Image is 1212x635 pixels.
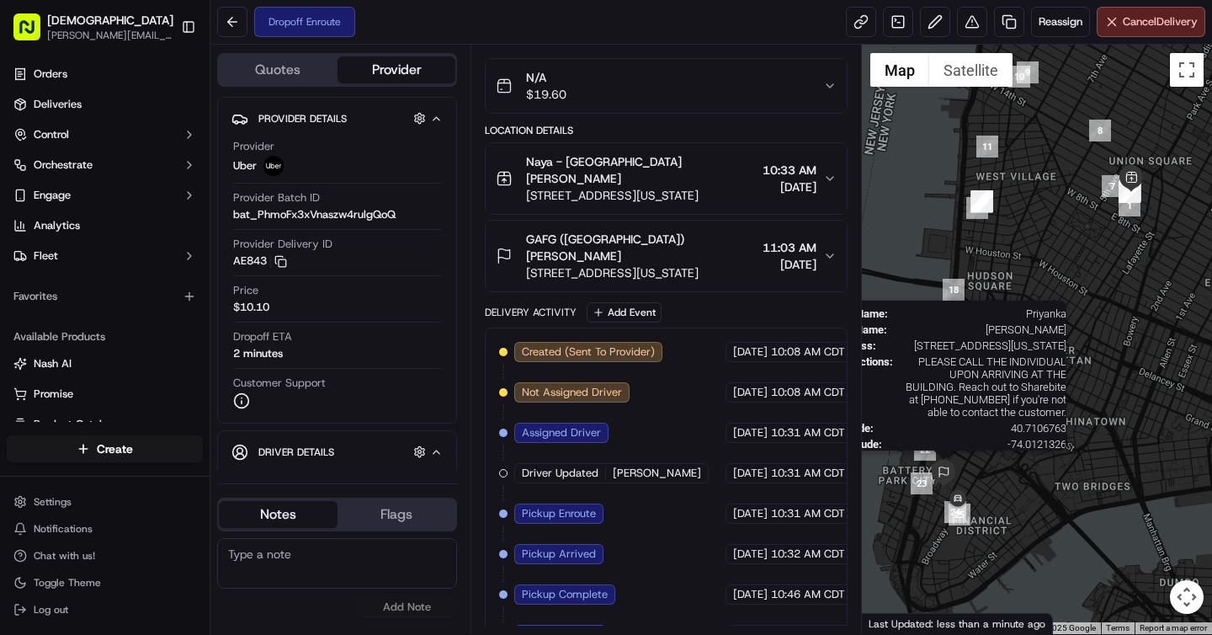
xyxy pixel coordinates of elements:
[233,376,326,391] span: Customer Support
[831,355,892,419] span: Instructions :
[97,440,133,457] span: Create
[17,333,30,346] div: 📗
[13,417,196,432] a: Product Catalog
[1106,623,1130,632] a: Terms (opens in new tab)
[894,307,1066,320] span: Priyanka
[882,339,1066,352] span: [STREET_ADDRESS][US_STATE]
[7,598,203,622] button: Log out
[522,506,596,521] span: Pickup Enroute
[119,371,204,385] a: Powered byPylon
[733,547,768,562] span: [DATE]
[7,243,203,269] button: Fleet
[733,425,768,440] span: [DATE]
[7,121,203,148] button: Control
[219,56,338,83] button: Quotes
[7,61,203,88] a: Orders
[733,506,768,521] span: [DATE]
[7,212,203,239] a: Analytics
[47,12,173,29] button: [DEMOGRAPHIC_DATA]
[486,59,846,113] button: N/A$19.60
[880,422,1066,435] span: 40.7106763
[949,504,970,526] div: 25
[7,182,203,209] button: Engage
[34,331,129,348] span: Knowledge Base
[831,339,875,352] span: Address :
[7,350,203,377] button: Nash AI
[338,501,456,528] button: Flags
[1017,61,1039,83] div: 9
[522,344,655,360] span: Created (Sent To Provider)
[1031,7,1090,37] button: Reassign
[763,239,816,256] span: 11:03 AM
[929,53,1013,87] button: Show satellite imagery
[1039,14,1082,29] span: Reassign
[893,323,1066,336] span: [PERSON_NAME]
[233,158,257,173] span: Uber
[1140,623,1207,632] a: Report a map error
[485,306,577,319] div: Delivery Activity
[911,472,933,494] div: 23
[34,127,69,142] span: Control
[233,283,258,298] span: Price
[136,324,277,355] a: 💻API Documentation
[831,323,886,336] span: Last Name :
[966,197,988,219] div: 17
[763,162,816,179] span: 10:33 AM
[771,547,845,562] span: 10:32 AM CDT
[1119,195,1140,216] div: 1
[7,571,203,595] button: Toggle Theme
[231,438,443,466] button: Driver Details
[76,161,276,178] div: Start new chat
[522,587,608,602] span: Pickup Complete
[1170,53,1204,87] button: Toggle fullscreen view
[526,187,755,204] span: [STREET_ADDRESS][US_STATE]
[233,207,396,222] span: bat_PhmoFx3xVnaszw4rulgQoQ
[286,166,306,186] button: Start new chat
[587,302,662,323] button: Add Event
[771,506,845,521] span: 10:31 AM CDT
[233,253,287,269] button: AE843
[34,218,80,233] span: Analytics
[771,425,845,440] span: 10:31 AM CDT
[17,219,113,232] div: Past conversations
[263,156,284,176] img: uber-new-logo.jpeg
[763,179,816,195] span: [DATE]
[771,587,845,602] span: 10:46 AM CDT
[35,161,66,191] img: 4920774857489_3d7f54699973ba98c624_72.jpg
[733,344,768,360] span: [DATE]
[7,411,203,438] button: Product Catalog
[1123,14,1198,29] span: Cancel Delivery
[34,97,82,112] span: Deliveries
[261,216,306,236] button: See all
[233,329,292,344] span: Dropoff ETA
[526,69,566,86] span: N/A
[17,245,44,272] img: Grace Nketiah
[167,372,204,385] span: Pylon
[142,333,156,346] div: 💻
[733,385,768,400] span: [DATE]
[526,231,755,264] span: GAFG ([GEOGRAPHIC_DATA]) [PERSON_NAME]
[47,29,173,42] button: [PERSON_NAME][EMAIL_ADDRESS][DOMAIN_NAME]
[258,112,347,125] span: Provider Details
[34,262,47,275] img: 1736555255976-a54dd68f-1ca7-489b-9aae-adbdc363a1c4
[140,261,146,275] span: •
[233,300,269,315] span: $10.10
[862,613,1053,634] div: Last Updated: less than a minute ago
[1097,7,1205,37] button: CancelDelivery
[522,547,596,562] span: Pickup Arrived
[44,109,303,126] input: Got a question? Start typing here...
[7,152,203,179] button: Orchestrate
[522,385,622,400] span: Not Assigned Driver
[831,422,873,435] span: Latitude :
[943,279,965,301] div: 18
[486,221,846,291] button: GAFG ([GEOGRAPHIC_DATA]) [PERSON_NAME][STREET_ADDRESS][US_STATE]11:03 AM[DATE]
[7,544,203,568] button: Chat with us!
[866,612,922,634] a: Open this area in Google Maps (opens a new window)
[486,143,846,214] button: Naya - [GEOGRAPHIC_DATA] [PERSON_NAME][STREET_ADDRESS][US_STATE]10:33 AM[DATE]
[899,355,1066,419] span: PLEASE CALL THE INDIVIDUAL UPON ARRIVING AT THE BUILDING. Reach out to Sharebite at [PHONE_NUMBER...
[771,466,845,481] span: 10:31 AM CDT
[338,56,456,83] button: Provider
[7,490,203,514] button: Settings
[233,346,283,361] div: 2 minutes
